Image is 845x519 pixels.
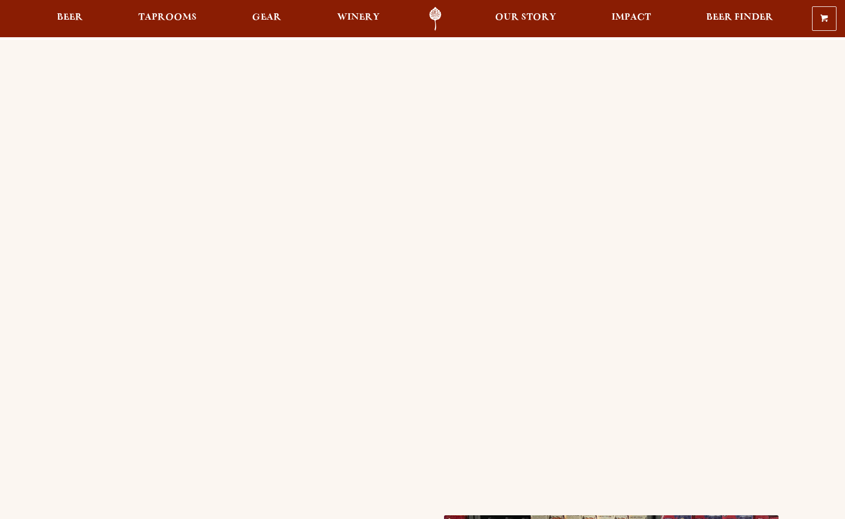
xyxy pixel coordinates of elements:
span: Winery [337,13,380,22]
span: Gear [252,13,281,22]
a: Taprooms [131,7,204,31]
span: Taprooms [138,13,197,22]
a: Impact [605,7,658,31]
a: Beer [50,7,90,31]
a: Odell Home [415,7,455,31]
span: Impact [612,13,651,22]
a: Gear [245,7,288,31]
a: Our Story [488,7,563,31]
span: Beer [57,13,83,22]
span: Our Story [495,13,556,22]
a: Winery [330,7,387,31]
span: Beer Finder [706,13,773,22]
a: Beer Finder [699,7,780,31]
